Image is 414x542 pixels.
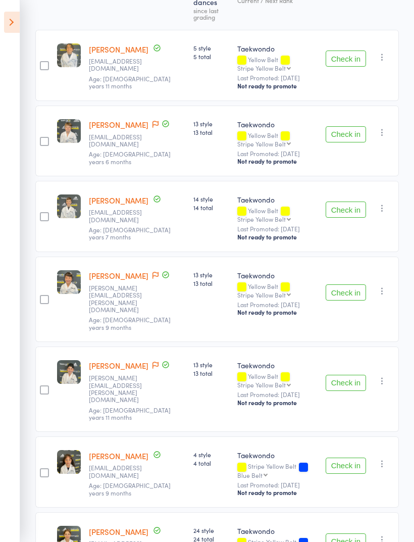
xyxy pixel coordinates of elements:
[89,526,148,537] a: [PERSON_NAME]
[237,56,318,71] div: Yellow Belt
[237,308,318,316] div: Not ready to promote
[237,283,318,298] div: Yellow Belt
[89,225,171,241] span: Age: [DEMOGRAPHIC_DATA] years 7 months
[237,291,286,298] div: Stripe Yellow Belt
[237,399,318,407] div: Not ready to promote
[237,207,318,222] div: Yellow Belt
[57,43,81,67] img: image1746243804.png
[326,51,366,67] button: Check in
[89,209,154,223] small: Colinkaltner@gmail.com
[237,74,318,81] small: Last Promoted: [DATE]
[89,360,148,371] a: [PERSON_NAME]
[237,381,286,388] div: Stripe Yellow Belt
[193,279,229,287] span: 13 total
[237,373,318,388] div: Yellow Belt
[193,360,229,369] span: 13 style
[237,270,318,280] div: Taekwondo
[237,157,318,165] div: Not ready to promote
[326,202,366,218] button: Check in
[193,7,229,20] div: since last grading
[89,58,154,72] small: Subbym29@gmail.com
[193,270,229,279] span: 13 style
[237,526,318,536] div: Taekwondo
[237,65,286,71] div: Stripe Yellow Belt
[193,43,229,52] span: 5 style
[89,284,154,314] small: Jessica.kastanas@gmail.com
[193,52,229,61] span: 5 total
[193,128,229,136] span: 13 total
[237,481,318,488] small: Last Promoted: [DATE]
[57,119,81,143] img: image1739573497.png
[237,472,263,478] div: Blue Belt
[89,464,154,479] small: carmelveneziano@hotmail.com
[237,43,318,54] div: Taekwondo
[89,374,154,404] small: Jessica.Kastanas@gmail.com
[193,194,229,203] span: 14 style
[237,463,318,478] div: Stripe Yellow Belt
[237,488,318,497] div: Not ready to promote
[193,119,229,128] span: 13 style
[89,133,154,148] small: Estellejunk@gmail.com
[237,450,318,460] div: Taekwondo
[89,150,171,165] span: Age: [DEMOGRAPHIC_DATA] years 6 months
[237,360,318,370] div: Taekwondo
[193,203,229,212] span: 14 total
[237,233,318,241] div: Not ready to promote
[89,44,148,55] a: [PERSON_NAME]
[237,194,318,205] div: Taekwondo
[57,270,81,294] img: image1739573522.png
[193,526,229,534] span: 24 style
[89,451,148,461] a: [PERSON_NAME]
[237,216,286,222] div: Stripe Yellow Belt
[89,481,171,497] span: Age: [DEMOGRAPHIC_DATA] years 9 months
[237,225,318,232] small: Last Promoted: [DATE]
[326,375,366,391] button: Check in
[89,195,148,206] a: [PERSON_NAME]
[89,119,148,130] a: [PERSON_NAME]
[193,450,229,459] span: 4 style
[193,459,229,467] span: 4 total
[237,150,318,157] small: Last Promoted: [DATE]
[57,450,81,474] img: image1728970625.png
[326,126,366,142] button: Check in
[89,315,171,331] span: Age: [DEMOGRAPHIC_DATA] years 9 months
[326,284,366,301] button: Check in
[237,132,318,147] div: Yellow Belt
[326,458,366,474] button: Check in
[193,369,229,377] span: 13 total
[57,194,81,218] img: image1739573449.png
[237,119,318,129] div: Taekwondo
[89,74,171,90] span: Age: [DEMOGRAPHIC_DATA] years 11 months
[237,82,318,90] div: Not ready to promote
[89,270,148,281] a: [PERSON_NAME]
[89,406,171,421] span: Age: [DEMOGRAPHIC_DATA] years 11 months
[237,391,318,398] small: Last Promoted: [DATE]
[57,360,81,384] img: image1739573323.png
[237,140,286,147] div: Stripe Yellow Belt
[237,301,318,308] small: Last Promoted: [DATE]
